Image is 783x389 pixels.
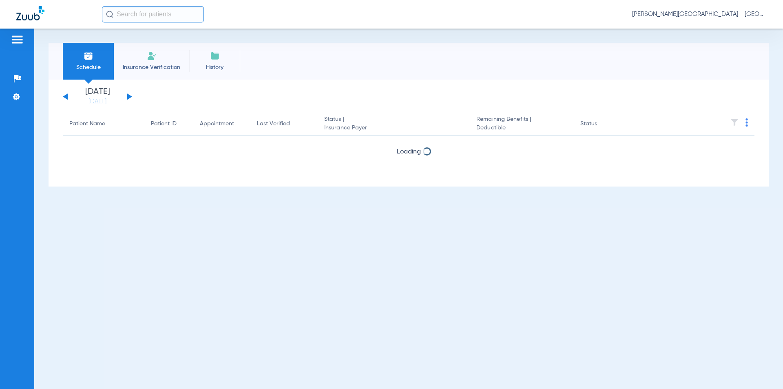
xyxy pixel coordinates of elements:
[200,120,234,128] div: Appointment
[210,51,220,61] img: History
[11,35,24,44] img: hamburger-icon
[84,51,93,61] img: Schedule
[397,149,421,155] span: Loading
[73,88,122,106] li: [DATE]
[69,63,108,71] span: Schedule
[102,6,204,22] input: Search for patients
[257,120,311,128] div: Last Verified
[574,113,629,136] th: Status
[73,98,122,106] a: [DATE]
[730,118,739,127] img: filter.svg
[69,120,138,128] div: Patient Name
[632,10,767,18] span: [PERSON_NAME][GEOGRAPHIC_DATA] - [GEOGRAPHIC_DATA]
[16,6,44,20] img: Zuub Logo
[745,118,748,127] img: group-dot-blue.svg
[106,11,113,18] img: Search Icon
[69,120,105,128] div: Patient Name
[151,120,177,128] div: Patient ID
[318,113,470,136] th: Status |
[200,120,244,128] div: Appointment
[147,51,157,61] img: Manual Insurance Verification
[470,113,573,136] th: Remaining Benefits |
[476,124,567,132] span: Deductible
[151,120,187,128] div: Patient ID
[120,63,183,71] span: Insurance Verification
[324,124,463,132] span: Insurance Payer
[195,63,234,71] span: History
[257,120,290,128] div: Last Verified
